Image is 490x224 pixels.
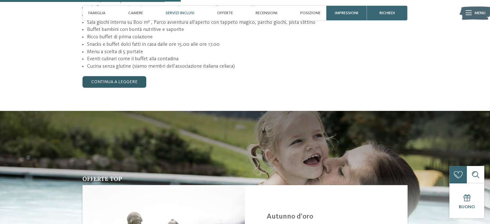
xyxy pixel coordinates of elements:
[335,11,358,15] span: Impressioni
[449,183,484,218] a: Buono
[300,11,321,15] span: Posizione
[87,26,408,34] li: Buffet bambini con bontà nutritive e saporite
[87,41,408,48] li: Snacks e buffet dolci fatti in casa dalle ore 15.00 alle ore 17.00
[87,4,408,12] li: sala fitness con tapis roulant, stepper, cyclette, panca per allenamento combinato
[88,11,105,15] span: Famiglia
[87,19,408,26] li: Sala giochi interna su 800 m² , Parco avventura all’aperto con tappeto magico, parcho giochi, pis...
[217,11,233,15] span: Offerte
[87,55,408,63] li: Eventi culinari come il buffet alla contadina
[128,11,143,15] span: Camere
[87,34,408,41] li: Ricco buffet di prima colazione
[166,11,194,15] span: Servizi inclusi
[267,213,313,220] a: Autunno d'oro
[87,48,408,56] li: Menu a scelta di 5 portate
[380,11,395,15] span: richiedi
[82,76,146,88] a: continua a leggere
[459,205,475,209] span: Buono
[82,175,122,182] span: Offerte top
[255,11,277,15] span: Recensioni
[87,63,408,70] li: Cucina senza glutine (siamo membri dell’associazione italiana celiaca)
